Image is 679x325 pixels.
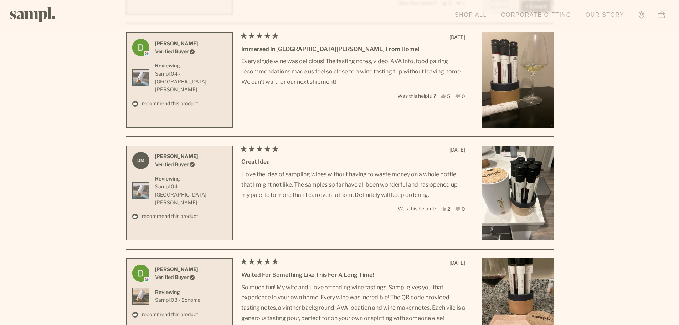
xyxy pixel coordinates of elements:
[144,51,149,56] img: google logo
[155,273,198,281] div: Verified Buyer
[155,153,198,159] strong: [PERSON_NAME]
[449,34,465,40] span: [DATE]
[10,7,56,22] img: Sampl logo
[155,175,226,183] div: Reviewing
[241,169,465,200] p: I love the idea of sampling wines without having to waste money on a whole bottle that I might no...
[397,93,436,99] span: Was this helpful?
[482,146,554,241] img: Customer-uploaded image, show more details
[155,70,226,94] a: View Sampl.04 - Santa Barbara
[498,7,575,23] a: Corporate Gifting
[132,265,149,282] img: Profile picture for Dan O.
[398,205,436,212] span: Was this helpful?
[132,39,149,56] img: Profile picture for Dan O.
[139,311,198,317] span: I recommend this product
[241,45,465,54] div: Immersed in [GEOGRAPHIC_DATA][PERSON_NAME] from home!
[155,296,201,304] a: View Sampl.03 - Sonoma
[155,183,226,207] a: View Sampl.04 - Santa Barbara
[241,56,465,87] p: Every single wine was delicious! The tasting notes, video, AVA info, food pairing recommendations...
[241,270,465,280] div: Waited for something like this for a long time!
[155,47,198,55] div: Verified Buyer
[139,100,198,106] span: I recommend this product
[451,7,490,23] a: Shop All
[241,157,465,167] div: Great idea
[144,277,149,282] img: google logo
[582,7,628,23] a: Our Story
[455,206,465,212] button: 0
[441,93,451,98] button: 5
[155,161,198,168] div: Verified Buyer
[449,260,465,266] span: [DATE]
[482,32,554,128] img: Customer-uploaded image, show more details
[155,62,226,70] div: Reviewing
[449,147,465,153] span: [DATE]
[155,266,198,272] strong: [PERSON_NAME]
[155,40,198,46] strong: [PERSON_NAME]
[441,206,451,212] button: 2
[132,152,149,169] strong: DM
[139,213,198,219] span: I recommend this product
[455,93,465,98] button: 0
[241,283,465,324] p: So much fun! My wife and I love attending wine tastings. Sampl gives you that experience in your ...
[155,288,201,296] div: Reviewing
